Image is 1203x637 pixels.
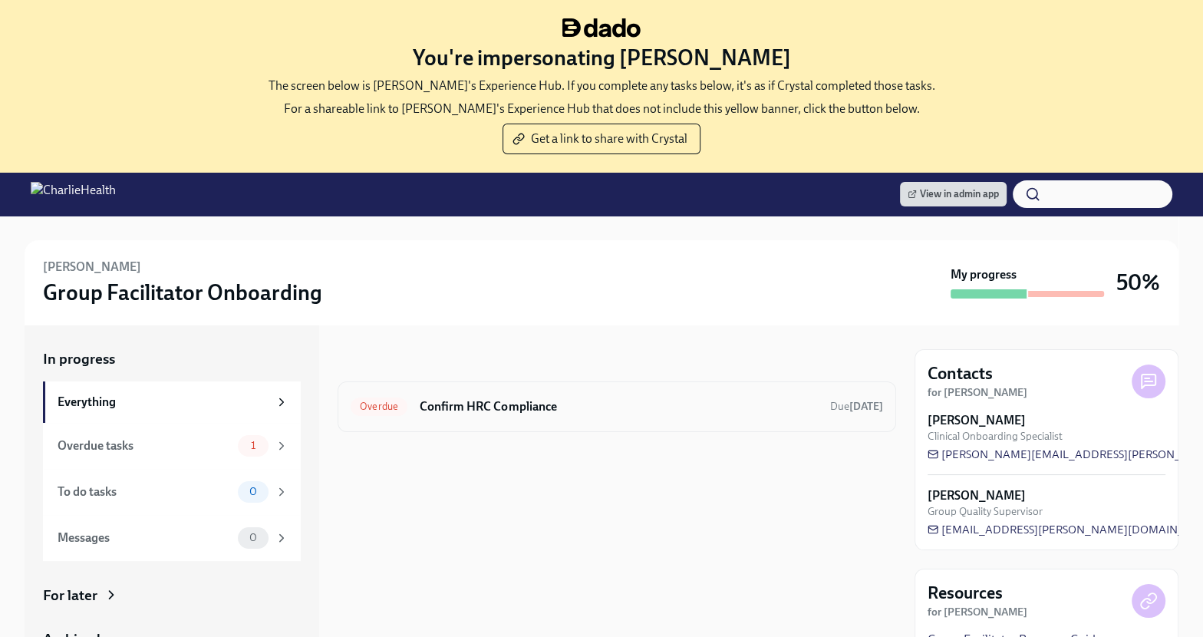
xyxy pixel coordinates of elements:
[43,423,301,469] a: Overdue tasks1
[420,398,818,415] h6: Confirm HRC Compliance
[269,78,935,94] p: The screen below is [PERSON_NAME]'s Experience Hub. If you complete any tasks below, it's as if C...
[240,486,266,497] span: 0
[43,259,141,276] h6: [PERSON_NAME]
[58,437,232,454] div: Overdue tasks
[58,484,232,500] div: To do tasks
[58,530,232,546] div: Messages
[43,515,301,561] a: Messages0
[58,394,269,411] div: Everything
[351,394,883,419] a: OverdueConfirm HRC ComplianceDue[DATE]
[928,362,993,385] h4: Contacts
[338,349,410,369] div: In progress
[242,440,265,451] span: 1
[43,349,301,369] a: In progress
[928,386,1027,399] strong: for [PERSON_NAME]
[900,182,1007,206] a: View in admin app
[43,381,301,423] a: Everything
[31,182,116,206] img: CharlieHealth
[951,266,1017,283] strong: My progress
[830,400,883,413] span: Due
[240,532,266,543] span: 0
[284,101,920,117] p: For a shareable link to [PERSON_NAME]'s Experience Hub that does not include this yellow banner, ...
[1116,269,1160,296] h3: 50%
[928,487,1026,504] strong: [PERSON_NAME]
[516,131,687,147] span: Get a link to share with Crystal
[351,401,407,412] span: Overdue
[43,279,322,306] h3: Group Facilitator Onboarding
[43,586,301,606] a: For later
[413,44,791,71] h3: You're impersonating [PERSON_NAME]
[562,18,641,38] img: dado
[928,582,1003,605] h4: Resources
[928,429,1063,444] span: Clinical Onboarding Specialist
[43,586,97,606] div: For later
[43,469,301,515] a: To do tasks0
[928,504,1043,519] span: Group Quality Supervisor
[830,399,883,414] span: October 6th, 2025 10:00
[928,606,1027,619] strong: for [PERSON_NAME]
[928,412,1026,429] strong: [PERSON_NAME]
[503,124,700,154] button: Get a link to share with Crystal
[908,186,999,202] span: View in admin app
[849,400,883,413] strong: [DATE]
